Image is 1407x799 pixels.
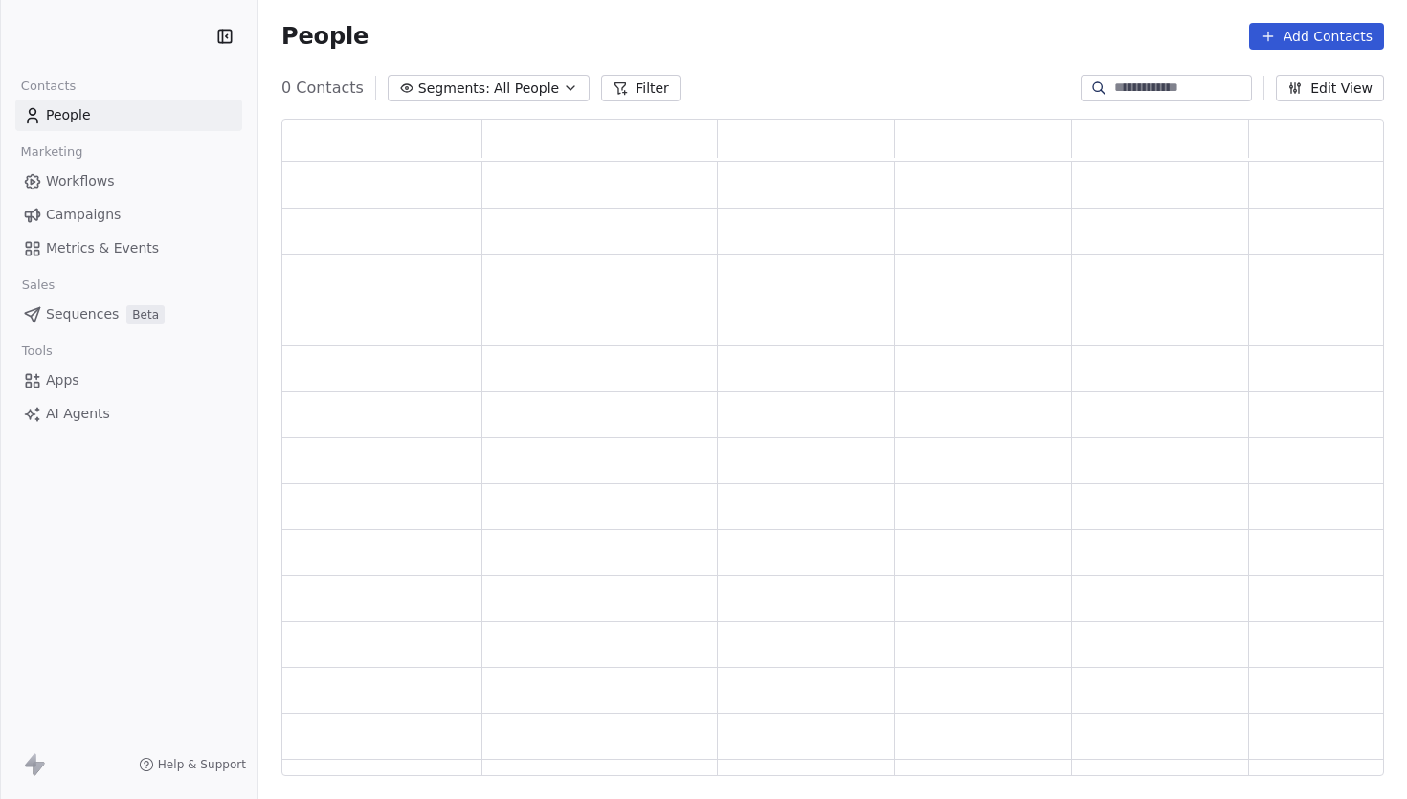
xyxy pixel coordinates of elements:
[46,404,110,424] span: AI Agents
[12,72,84,100] span: Contacts
[15,100,242,131] a: People
[494,78,559,99] span: All People
[15,299,242,330] a: SequencesBeta
[15,398,242,430] a: AI Agents
[418,78,490,99] span: Segments:
[139,757,246,772] a: Help & Support
[46,205,121,225] span: Campaigns
[13,271,63,300] span: Sales
[15,199,242,231] a: Campaigns
[281,77,364,100] span: 0 Contacts
[126,305,165,324] span: Beta
[46,171,115,191] span: Workflows
[13,337,60,366] span: Tools
[46,238,159,258] span: Metrics & Events
[15,166,242,197] a: Workflows
[46,370,79,390] span: Apps
[12,138,91,166] span: Marketing
[601,75,681,101] button: Filter
[281,22,368,51] span: People
[15,233,242,264] a: Metrics & Events
[1276,75,1384,101] button: Edit View
[1249,23,1384,50] button: Add Contacts
[158,757,246,772] span: Help & Support
[46,304,119,324] span: Sequences
[15,365,242,396] a: Apps
[46,105,91,125] span: People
